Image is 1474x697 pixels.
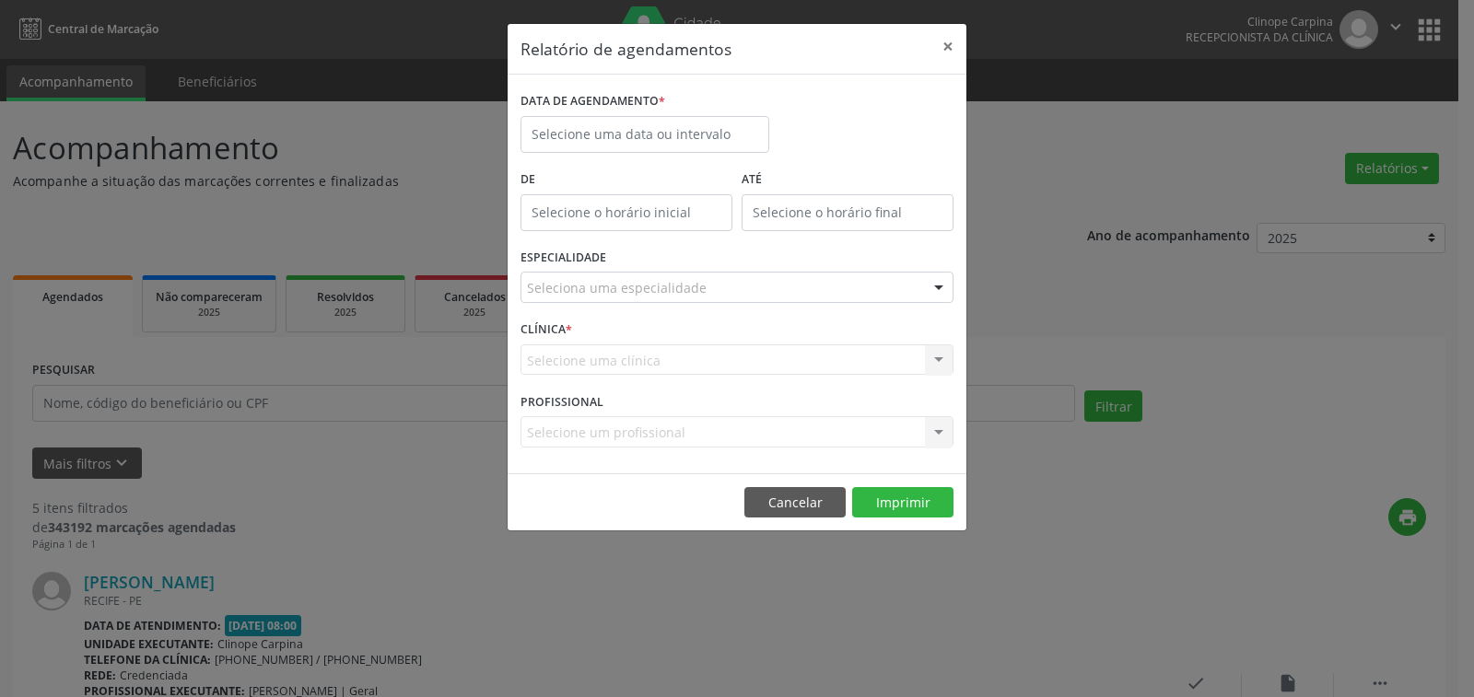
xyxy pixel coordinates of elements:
label: De [521,166,732,194]
label: DATA DE AGENDAMENTO [521,87,665,116]
input: Selecione uma data ou intervalo [521,116,769,153]
label: ESPECIALIDADE [521,244,606,273]
button: Imprimir [852,487,953,518]
label: ATÉ [742,166,953,194]
label: CLÍNICA [521,316,572,344]
input: Selecione o horário final [742,194,953,231]
h5: Relatório de agendamentos [521,37,731,61]
input: Selecione o horário inicial [521,194,732,231]
button: Cancelar [744,487,846,518]
label: PROFISSIONAL [521,388,603,416]
span: Seleciona uma especialidade [527,278,707,297]
button: Close [930,24,966,69]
